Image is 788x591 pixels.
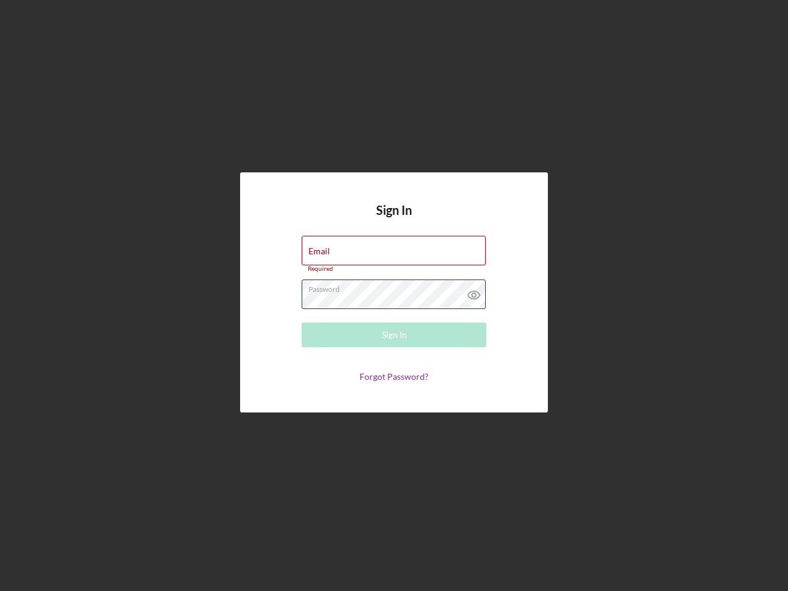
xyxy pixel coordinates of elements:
label: Password [308,280,486,294]
h4: Sign In [376,203,412,236]
div: Sign In [382,323,407,347]
a: Forgot Password? [360,371,428,382]
div: Required [302,265,486,273]
button: Sign In [302,323,486,347]
label: Email [308,246,330,256]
